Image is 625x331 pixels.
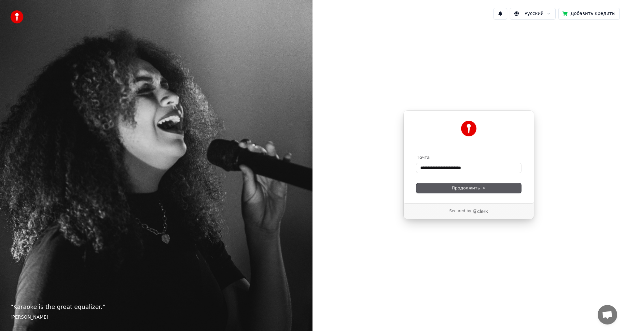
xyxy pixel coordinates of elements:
img: Youka [461,121,477,136]
label: Почта [416,155,430,160]
p: Secured by [449,209,471,214]
p: “ Karaoke is the great equalizer. ” [10,302,302,311]
div: Открытый чат [598,305,617,324]
img: youka [10,10,23,23]
button: Добавить кредиты [558,8,620,20]
button: Продолжить [416,183,521,193]
footer: [PERSON_NAME] [10,314,302,321]
span: Продолжить [452,185,486,191]
a: Clerk logo [473,209,488,214]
